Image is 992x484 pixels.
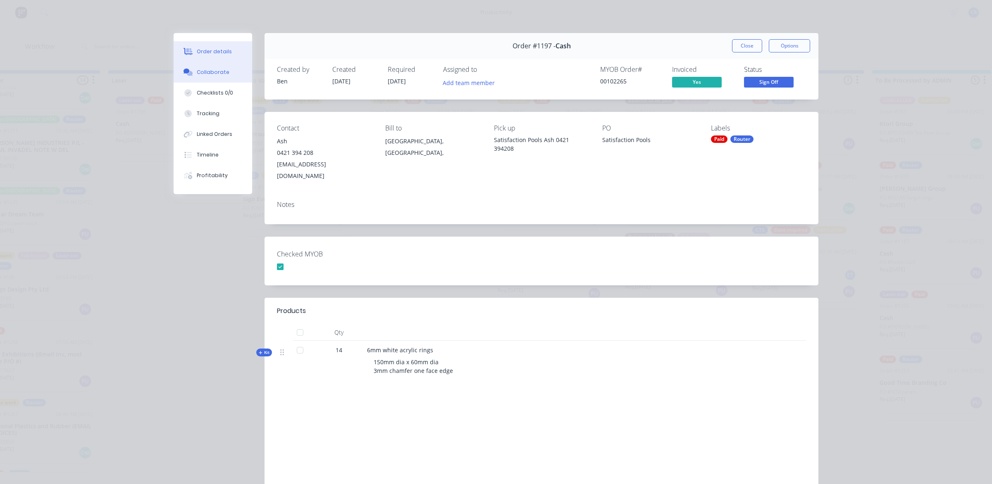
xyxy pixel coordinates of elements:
div: 0421 394 208 [277,147,372,159]
button: Options [769,39,810,52]
button: Collaborate [174,62,252,83]
button: Timeline [174,145,252,165]
div: Assigned to [443,66,526,74]
div: Labels [711,124,806,132]
button: Sign Off [744,77,794,89]
button: Close [732,39,762,52]
span: Cash [556,42,571,50]
div: Notes [277,201,806,209]
div: MYOB Order # [600,66,662,74]
div: Profitability [197,172,228,179]
div: Invoiced [672,66,734,74]
div: Satisfaction Pools Ash 0421 394208 [494,135,589,153]
button: Add team member [443,77,499,88]
div: Collaborate [197,69,229,76]
div: [EMAIL_ADDRESS][DOMAIN_NAME] [277,159,372,182]
span: Order #1197 - [513,42,556,50]
div: Bill to [385,124,480,132]
div: Products [277,306,306,316]
div: Router [730,135,754,143]
div: 00102265 [600,77,662,85]
div: Created [332,66,378,74]
div: PO [602,124,697,132]
div: Satisfaction Pools [602,135,697,147]
span: [DATE] [388,77,406,85]
div: Kit [256,349,272,356]
div: Required [388,66,433,74]
button: Checklists 0/0 [174,83,252,103]
div: Contact [277,124,372,132]
div: [GEOGRAPHIC_DATA], [GEOGRAPHIC_DATA], [385,135,480,159]
span: 6mm white acrylic rings [367,346,433,354]
div: Status [744,66,806,74]
span: Kit [259,349,269,356]
button: Order details [174,41,252,62]
div: Ash0421 394 208[EMAIL_ADDRESS][DOMAIN_NAME] [277,135,372,182]
div: Tracking [197,110,219,117]
div: [GEOGRAPHIC_DATA], [GEOGRAPHIC_DATA], [385,135,480,162]
span: 150mm dia x 60mm dia 3mm chamfer one face edge [374,358,453,375]
div: Qty [314,324,364,341]
div: Paid [711,135,727,143]
button: Add team member [439,77,499,88]
span: Sign Off [744,77,794,87]
button: Tracking [174,103,252,124]
button: Profitability [174,165,252,186]
div: Linked Orders [197,130,232,138]
div: Created by [277,66,322,74]
div: Pick up [494,124,589,132]
div: Timeline [197,151,219,159]
span: 14 [336,346,342,354]
span: Yes [672,77,722,87]
div: Checklists 0/0 [197,89,233,97]
div: Ash [277,135,372,147]
span: [DATE] [332,77,351,85]
div: Order details [197,48,232,55]
div: Ben [277,77,322,85]
button: Linked Orders [174,124,252,145]
label: Checked MYOB [277,249,380,259]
